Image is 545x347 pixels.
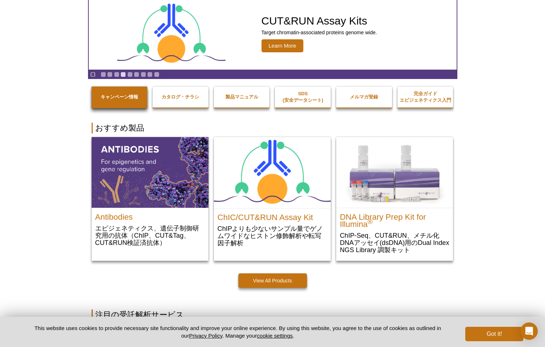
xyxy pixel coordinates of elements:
[275,83,331,111] a: SDS(安全データシート)
[217,210,327,221] h2: ChIC/CUT&RUN Assay Kit
[214,87,270,107] a: 製品マニュアル
[95,224,205,246] p: エピジェネティクス、遺伝子制御研究用の抗体（ChIP、CUT&Tag、CUT&RUN検証済抗体）
[120,72,126,77] a: Go to slide 4
[217,225,327,247] p: ChIPよりも少ないサンプル量でゲノムワイドなヒストン修飾解析や転写因子解析
[261,39,304,52] span: Learn More
[336,137,453,261] a: DNA Library Prep Kit for Illumina DNA Library Prep Kit for Illumina® ChIP-Seq、CUT&RUN、メチル化DNAアッセイ...
[282,91,323,103] strong: SDS (安全データシート)
[350,94,378,100] strong: メルマガ登録
[101,94,138,100] strong: キャンペーン情報
[95,210,205,221] h2: Antibodies
[225,94,258,100] strong: 製品マニュアル
[261,29,377,36] p: Target chromatin-associated proteins genome wide.
[162,94,199,100] strong: カタログ・チラシ
[153,87,208,107] a: カタログ・チラシ
[189,333,222,339] a: Privacy Policy
[465,327,523,341] button: Got it!
[134,72,139,77] a: Go to slide 6
[92,87,148,107] a: キャンペーン情報
[101,72,106,77] a: Go to slide 1
[22,324,454,339] p: This website uses cookies to provide necessary site functionality and improve your online experie...
[90,72,96,77] a: Toggle autoplay
[214,137,331,254] a: ChIC/CUT&RUN Assay Kit ChIC/CUT&RUN Assay Kit ChIPよりも少ないサンプル量でゲノムワイドなヒストン修飾解析や転写因子解析
[340,210,449,228] h2: DNA Library Prep Kit for Illumina
[147,72,153,77] a: Go to slide 8
[261,16,377,26] h2: CUT&RUN Assay Kits
[336,137,453,208] img: DNA Library Prep Kit for Illumina
[520,322,538,340] div: Open Intercom Messenger
[92,309,454,320] h2: 注目の受託解析サービス
[92,137,208,254] a: All Antibodies Antibodies エピジェネティクス、遺伝子制御研究用の抗体（ChIP、CUT&Tag、CUT&RUN検証済抗体）
[214,137,331,208] img: ChIC/CUT&RUN Assay Kit
[397,83,453,111] a: 完全ガイドエピジェネティクス入門
[238,273,307,288] a: View All Products
[127,72,133,77] a: Go to slide 5
[154,72,159,77] a: Go to slide 9
[117,1,225,67] img: CUT&RUN Assay Kits
[368,218,373,225] sup: ®
[340,232,449,254] p: ChIP-Seq、CUT&RUN、メチル化DNAアッセイ(dsDNA)用のDual Index NGS Library 調製キット
[92,123,454,133] h2: おすすめ製品
[141,72,146,77] a: Go to slide 7
[257,333,293,339] button: cookie settings
[92,137,208,208] img: All Antibodies
[400,91,451,103] strong: 完全ガイド エピジェネティクス入門
[336,87,392,107] a: メルマガ登録
[107,72,113,77] a: Go to slide 2
[114,72,119,77] a: Go to slide 3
